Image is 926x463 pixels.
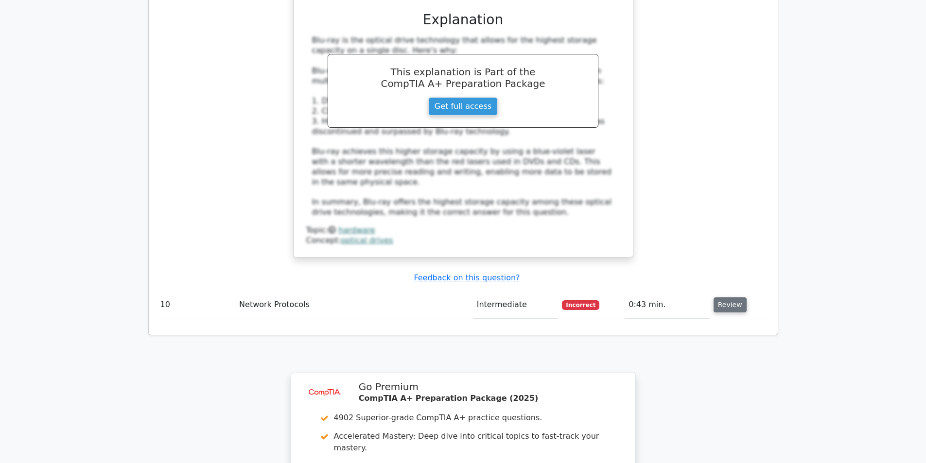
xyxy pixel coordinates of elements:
[312,35,614,217] div: Blu-ray is the optical drive technology that allows for the highest storage capacity on a single ...
[473,291,559,319] td: Intermediate
[428,97,498,116] a: Get full access
[562,300,599,310] span: Incorrect
[338,225,375,235] a: hardware
[235,291,473,319] td: Network Protocols
[414,273,520,282] a: Feedback on this question?
[312,12,614,28] h3: Explanation
[157,291,236,319] td: 10
[306,225,620,236] div: Topic:
[714,297,747,312] button: Review
[625,291,709,319] td: 0:43 min.
[306,236,620,246] div: Concept:
[341,236,393,245] a: optical drives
